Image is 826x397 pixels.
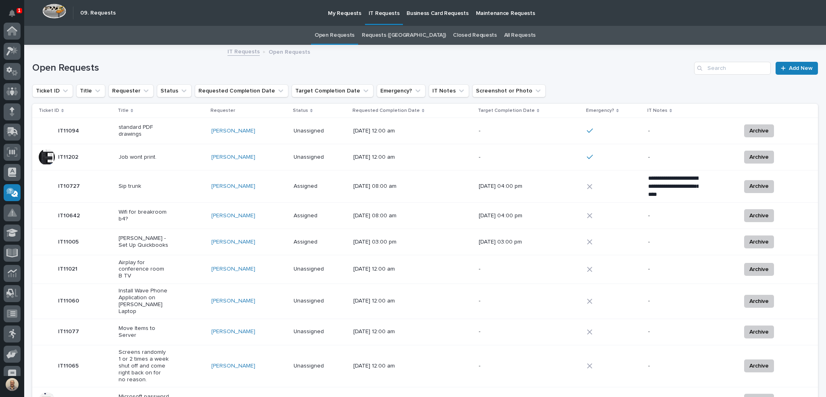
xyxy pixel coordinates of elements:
p: [DATE] 04:00 pm [479,183,529,190]
p: Assigned [294,239,344,246]
a: [PERSON_NAME] [211,328,255,335]
tr: IT11021IT11021 Airplay for conference room B TV[PERSON_NAME] Unassigned[DATE] 12:00 am--Archive [32,255,818,284]
button: Archive [744,124,774,137]
p: - [648,363,699,370]
p: Assigned [294,183,344,190]
p: [DATE] 12:00 am [353,298,404,305]
p: Unassigned [294,363,344,370]
a: [PERSON_NAME] [211,128,255,134]
span: Archive [749,181,769,191]
tr: IT11094IT11094 standard PDF drawings[PERSON_NAME] Unassigned[DATE] 12:00 am--Archive [32,118,818,144]
button: Status [157,84,192,97]
button: Archive [744,209,774,222]
img: Workspace Logo [42,4,66,19]
span: Archive [749,265,769,274]
button: Archive [744,235,774,248]
p: Wifi for breakroom b4? [119,209,169,223]
h2: 09. Requests [80,10,116,17]
p: - [479,328,529,335]
p: [DATE] 04:00 pm [479,212,529,219]
p: [PERSON_NAME] - Set Up Quickbooks [119,235,169,249]
p: Job wont print. [119,154,169,161]
a: [PERSON_NAME] [211,212,255,219]
p: Unassigned [294,328,344,335]
p: - [479,128,529,134]
p: [DATE] 08:00 am [353,212,404,219]
p: Unassigned [294,298,344,305]
button: users-avatar [4,376,21,393]
button: Target Completion Date [292,84,373,97]
button: Archive [744,263,774,276]
p: - [648,266,699,273]
p: [DATE] 08:00 am [353,183,404,190]
p: Screens randomly 1 or 2 times a week shut off and come right back on for no reason. [119,349,169,383]
h1: Open Requests [32,62,691,74]
tr: IT10727IT10727 Sip trunk[PERSON_NAME] Assigned[DATE] 08:00 am[DATE] 04:00 pm**** **** **** **** *... [32,170,818,203]
a: [PERSON_NAME] [211,183,255,190]
p: Status [293,106,308,115]
p: IT11077 [58,327,81,335]
p: Target Completion Date [478,106,535,115]
span: Archive [749,126,769,136]
p: [DATE] 12:00 am [353,128,404,134]
button: Archive [744,295,774,308]
p: - [479,266,529,273]
p: - [648,239,699,246]
tr: IT11005IT11005 [PERSON_NAME] - Set Up Quickbooks[PERSON_NAME] Assigned[DATE] 03:00 pm[DATE] 03:00... [32,229,818,255]
a: IT Requests [227,46,260,56]
p: [DATE] 12:00 am [353,154,404,161]
p: [DATE] 03:00 pm [479,239,529,246]
p: - [648,298,699,305]
p: - [648,212,699,219]
a: [PERSON_NAME] [211,298,255,305]
p: - [648,128,699,134]
p: - [479,298,529,305]
button: Archive [744,359,774,372]
button: Requested Completion Date [195,84,288,97]
p: - [479,363,529,370]
p: Unassigned [294,154,344,161]
a: Closed Requests [453,26,496,45]
a: [PERSON_NAME] [211,154,255,161]
p: Emergency? [586,106,614,115]
span: Archive [749,211,769,221]
span: Archive [749,327,769,337]
p: 1 [18,8,21,13]
p: Install Wave Phone Application on [PERSON_NAME] Laptop [119,288,169,315]
span: Archive [749,152,769,162]
button: Title [76,84,105,97]
p: IT10727 [58,181,81,190]
p: Requested Completion Date [353,106,420,115]
p: [DATE] 03:00 pm [353,239,404,246]
tr: IT11202IT11202 Job wont print.[PERSON_NAME] Unassigned[DATE] 12:00 am--Archive [32,144,818,170]
p: - [479,154,529,161]
a: [PERSON_NAME] [211,266,255,273]
p: Assigned [294,212,344,219]
div: Notifications1 [10,10,21,23]
a: Requests ([GEOGRAPHIC_DATA]) [362,26,446,45]
button: Archive [744,326,774,338]
button: Archive [744,180,774,193]
p: standard PDF drawings [119,124,169,138]
p: IT11065 [58,361,80,370]
p: Sip trunk [119,183,169,190]
a: [PERSON_NAME] [211,363,255,370]
span: Archive [749,361,769,371]
p: IT Notes [647,106,667,115]
tr: IT11077IT11077 Move Items to Server[PERSON_NAME] Unassigned[DATE] 12:00 am--Archive [32,319,818,345]
input: Search [694,62,771,75]
p: IT11060 [58,296,81,305]
p: Unassigned [294,266,344,273]
button: Archive [744,151,774,164]
p: Airplay for conference room B TV [119,259,169,279]
tr: IT10642IT10642 Wifi for breakroom b4?[PERSON_NAME] Assigned[DATE] 08:00 am[DATE] 04:00 pm-Archive [32,202,818,229]
button: Ticket ID [32,84,73,97]
p: [DATE] 12:00 am [353,266,404,273]
p: Unassigned [294,128,344,134]
button: Notifications [4,5,21,22]
p: - [648,328,699,335]
a: All Requests [504,26,536,45]
p: IT11202 [58,152,80,161]
p: - [648,154,699,161]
